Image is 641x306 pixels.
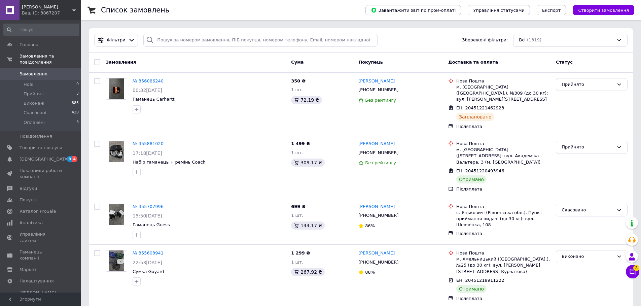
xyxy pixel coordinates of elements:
[133,269,164,274] a: Сумка Goyard
[456,204,550,210] div: Нова Пошта
[133,88,162,93] span: 00:32[DATE]
[291,150,303,155] span: 1 шт.
[133,260,162,265] span: 22:53[DATE]
[357,211,400,220] div: [PHONE_NUMBER]
[291,159,325,167] div: 309.17 ₴
[76,81,79,88] span: 0
[291,204,306,209] span: 699 ₴
[456,256,550,275] div: м. Хмельницький ([GEOGRAPHIC_DATA].), №25 (до 30 кг): вул. [PERSON_NAME][STREET_ADDRESS] Курчатова)
[133,141,164,146] a: № 355881020
[456,141,550,147] div: Нова Пошта
[20,249,62,261] span: Гаманець компанії
[20,220,43,226] span: Аналітика
[562,144,614,151] div: Прийнято
[72,156,77,162] span: 4
[76,120,79,126] span: 3
[358,204,395,210] a: [PERSON_NAME]
[291,250,310,256] span: 1 299 ₴
[106,60,136,65] span: Замовлення
[67,156,72,162] span: 9
[133,222,170,227] a: Гаманець Guess
[22,10,81,16] div: Ваш ID: 3867207
[556,60,573,65] span: Статус
[291,268,325,276] div: 267.92 ₴
[448,60,498,65] span: Доставка та оплата
[109,250,124,271] img: Фото товару
[365,160,396,165] span: Без рейтингу
[291,213,303,218] span: 1 шт.
[365,98,396,103] span: Без рейтингу
[519,37,526,43] span: Всі
[291,87,303,92] span: 1 шт.
[20,156,69,162] span: [DEMOGRAPHIC_DATA]
[133,160,206,165] a: Набір гаманець + ремінь Coach
[101,6,169,14] h1: Список замовлень
[20,53,81,65] span: Замовлення та повідомлення
[20,42,38,48] span: Головна
[537,5,566,15] button: Експорт
[20,197,38,203] span: Покупці
[456,175,487,183] div: Отримано
[133,150,162,156] span: 17:18[DATE]
[291,222,325,230] div: 144.17 ₴
[109,141,124,162] img: Фото товару
[20,231,62,243] span: Управління сайтом
[473,8,525,13] span: Управління статусами
[291,141,310,146] span: 1 499 ₴
[456,147,550,165] div: м. [GEOGRAPHIC_DATA] ([STREET_ADDRESS]: вул. Академіка Вальтера, 3 (м. [GEOGRAPHIC_DATA])
[109,78,124,99] img: Фото товару
[527,37,541,42] span: (1319)
[72,110,79,116] span: 430
[133,250,164,256] a: № 355603941
[358,250,395,257] a: [PERSON_NAME]
[20,208,56,214] span: Каталог ProSale
[456,105,504,110] span: ЕН: 20451221462923
[456,78,550,84] div: Нова Пошта
[133,97,175,102] a: Гаманець Carhartt
[566,7,634,12] a: Створити замовлення
[357,86,400,94] div: [PHONE_NUMBER]
[357,148,400,157] div: [PHONE_NUMBER]
[24,81,33,88] span: Нові
[106,250,127,272] a: Фото товару
[143,34,378,47] input: Пошук за номером замовлення, ПІБ покупця, номером телефону, Email, номером накладної
[562,81,614,88] div: Прийнято
[24,91,44,97] span: Прийняті
[578,8,629,13] span: Створити замовлення
[456,296,550,302] div: Післяплата
[109,204,124,225] img: Фото товару
[133,204,164,209] a: № 355707996
[20,133,52,139] span: Повідомлення
[573,5,634,15] button: Створити замовлення
[20,278,54,284] span: Налаштування
[24,110,46,116] span: Скасовані
[633,265,639,271] span: 3
[456,285,487,293] div: Отримано
[20,267,37,273] span: Маркет
[456,124,550,130] div: Післяплата
[456,84,550,103] div: м. [GEOGRAPHIC_DATA] ([GEOGRAPHIC_DATA].), №309 (до 30 кг): вул. [PERSON_NAME][STREET_ADDRESS]
[106,141,127,162] a: Фото товару
[106,204,127,225] a: Фото товару
[20,168,62,180] span: Показники роботи компанії
[107,37,126,43] span: Фільтри
[3,24,79,36] input: Пошук
[72,100,79,106] span: 883
[357,258,400,267] div: [PHONE_NUMBER]
[562,207,614,214] div: Скасовано
[20,71,47,77] span: Замовлення
[106,78,127,100] a: Фото товару
[456,168,504,173] span: ЕН: 20451220493946
[358,60,383,65] span: Покупець
[291,60,304,65] span: Cума
[20,185,37,192] span: Відгуки
[456,231,550,237] div: Післяплата
[562,253,614,260] div: Виконано
[133,78,164,83] a: № 356086240
[456,113,494,121] div: Заплановано
[76,91,79,97] span: 3
[626,265,639,278] button: Чат з покупцем3
[542,8,561,13] span: Експорт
